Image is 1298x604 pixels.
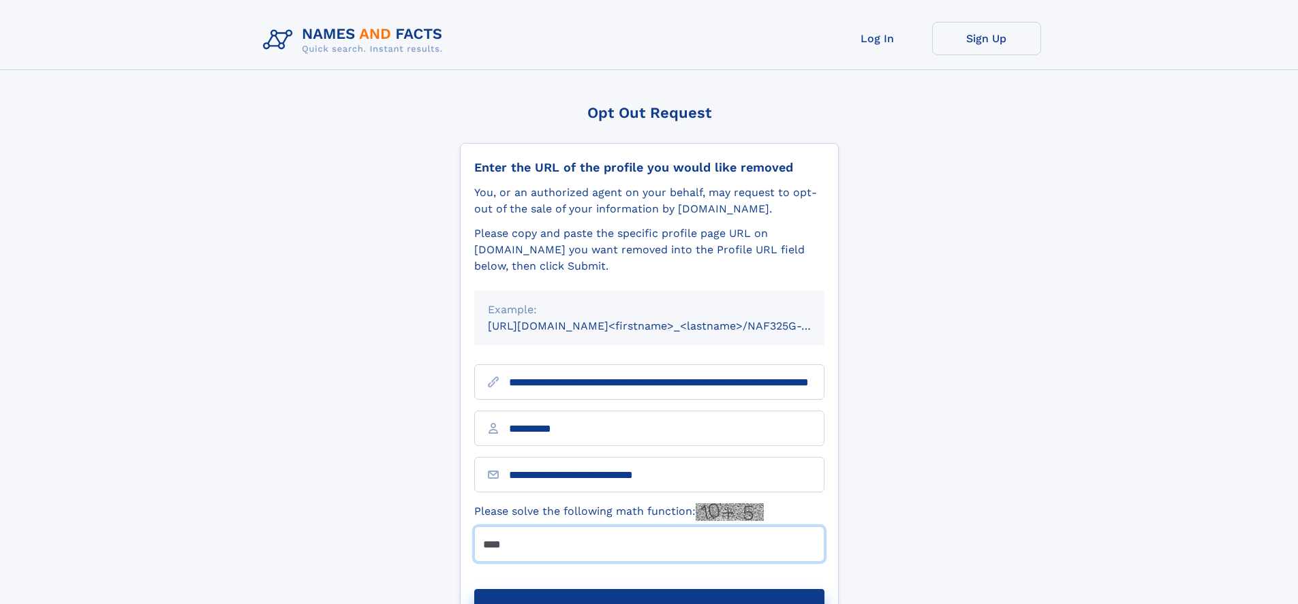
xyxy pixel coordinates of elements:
[460,104,839,121] div: Opt Out Request
[823,22,932,55] a: Log In
[258,22,454,59] img: Logo Names and Facts
[474,185,824,217] div: You, or an authorized agent on your behalf, may request to opt-out of the sale of your informatio...
[474,503,764,521] label: Please solve the following math function:
[474,225,824,274] div: Please copy and paste the specific profile page URL on [DOMAIN_NAME] you want removed into the Pr...
[474,160,824,175] div: Enter the URL of the profile you would like removed
[488,302,811,318] div: Example:
[488,319,850,332] small: [URL][DOMAIN_NAME]<firstname>_<lastname>/NAF325G-xxxxxxxx
[932,22,1041,55] a: Sign Up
